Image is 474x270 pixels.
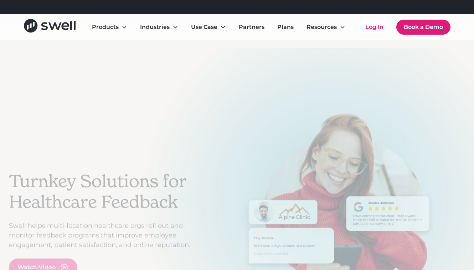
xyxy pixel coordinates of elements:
[396,20,450,35] a: Book a Demo
[301,20,351,34] div: Resources
[24,19,76,35] a: home
[185,20,232,34] div: Use Case
[233,20,270,34] a: Partners
[272,20,299,34] a: Plans
[92,23,119,31] div: Products
[358,20,391,34] a: Log In
[86,20,133,34] div: Products
[191,23,217,31] div: Use Case
[306,23,337,31] div: Resources
[140,23,170,31] div: Industries
[9,171,201,212] h2: Turnkey Solutions for Healthcare Feedback
[134,20,184,34] div: Industries
[9,221,201,250] p: Swell helps multi-location healthcare orgs roll out and monitor feedback programs that improve em...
